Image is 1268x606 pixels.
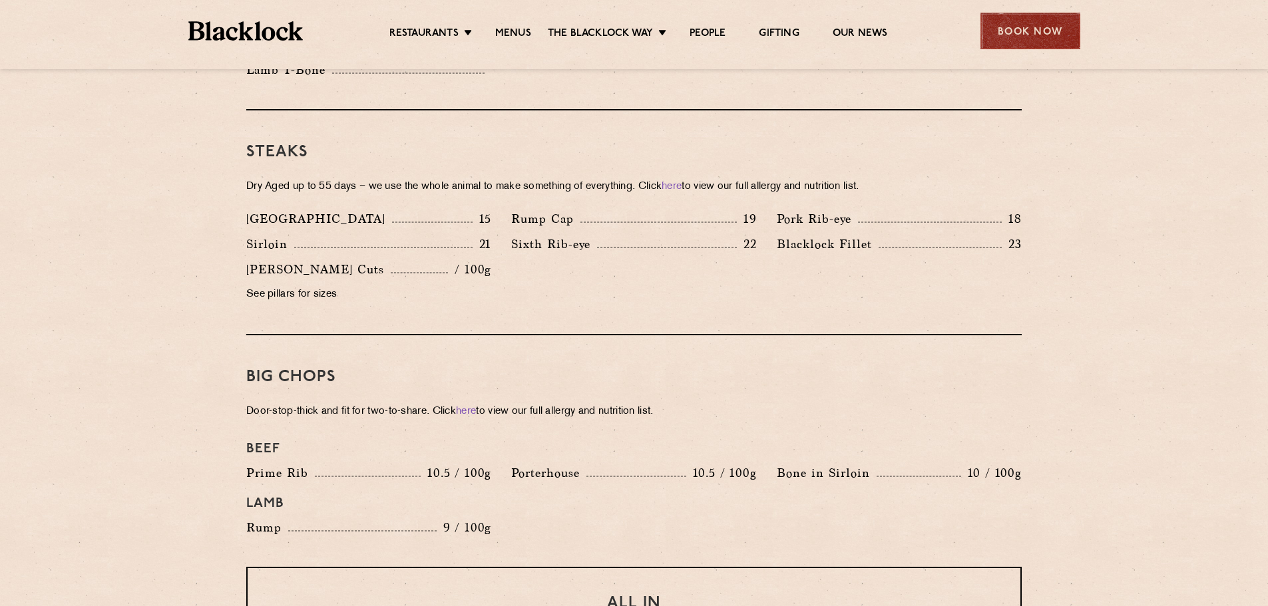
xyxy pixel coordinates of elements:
img: BL_Textured_Logo-footer-cropped.svg [188,21,304,41]
a: Gifting [759,27,799,42]
p: 10 / 100g [961,464,1022,482]
p: Bone in Sirloin [777,464,877,482]
p: Door-stop-thick and fit for two-to-share. Click to view our full allergy and nutrition list. [246,402,1022,421]
p: 21 [473,235,492,253]
p: 18 [1002,210,1022,227]
a: Our News [833,27,888,42]
h4: Beef [246,441,1022,457]
p: Sirloin [246,235,294,253]
h3: Big Chops [246,369,1022,386]
p: 22 [737,235,757,253]
p: Pork Rib-eye [777,210,858,228]
p: See pillars for sizes [246,285,491,304]
p: 23 [1002,235,1022,253]
p: Lamb T-Bone [246,61,332,79]
p: / 100g [448,261,491,278]
p: 15 [473,210,492,227]
h3: Steaks [246,144,1022,161]
p: [PERSON_NAME] Cuts [246,260,391,279]
a: Menus [495,27,531,42]
p: Porterhouse [511,464,586,482]
a: People [690,27,726,42]
p: Prime Rib [246,464,315,482]
p: 19 [737,210,757,227]
h4: Lamb [246,496,1022,512]
p: Sixth Rib-eye [511,235,597,253]
a: The Blacklock Way [548,27,653,42]
a: here [662,182,682,192]
p: 10.5 / 100g [686,464,757,482]
p: Blacklock Fillet [777,235,879,253]
a: here [456,406,476,416]
div: Book Now [980,13,1080,49]
p: 10.5 / 100g [421,464,491,482]
a: Restaurants [389,27,459,42]
p: [GEOGRAPHIC_DATA] [246,210,392,228]
p: Rump Cap [511,210,580,228]
p: Dry Aged up to 55 days − we use the whole animal to make something of everything. Click to view o... [246,178,1022,196]
p: 9 / 100g [437,519,492,536]
p: Rump [246,518,288,537]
